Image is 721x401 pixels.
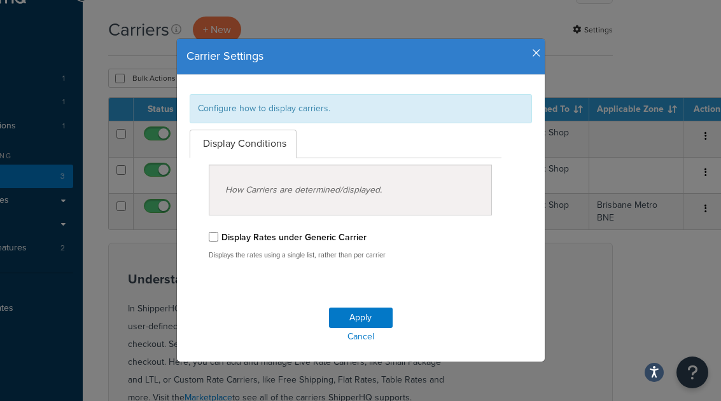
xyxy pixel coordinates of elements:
[177,328,545,346] a: Cancel
[329,308,393,328] button: Apply
[209,250,493,260] p: Displays the rates using a single list, rather than per carrier
[221,231,367,244] label: Display Rates under Generic Carrier
[190,130,297,158] a: Display Conditions
[186,48,535,65] h4: Carrier Settings
[209,232,218,241] input: Display Rates under Generic Carrier
[190,94,532,123] div: Configure how to display carriers.
[209,165,493,215] div: How Carriers are determined/displayed.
